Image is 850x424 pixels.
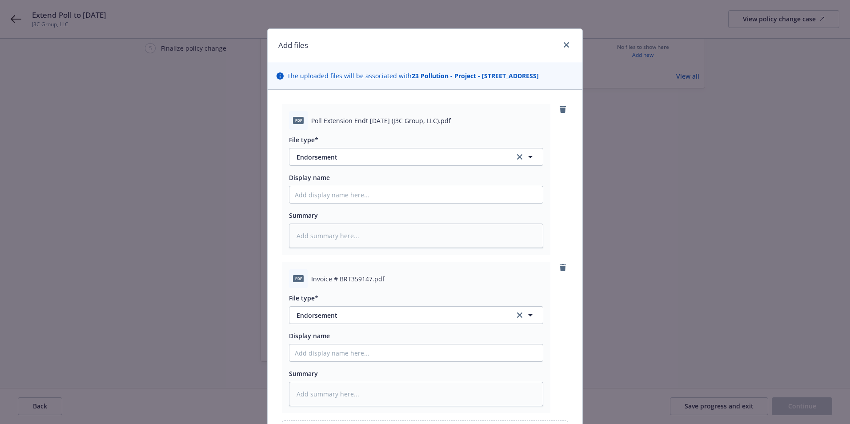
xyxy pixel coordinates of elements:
span: Endorsement [297,152,502,162]
a: clear selection [514,152,525,162]
span: Display name [289,173,330,182]
span: File type* [289,136,318,144]
span: pdf [293,117,304,124]
strong: 23 Pollution - Project - [STREET_ADDRESS] [412,72,539,80]
button: Endorsementclear selection [289,148,543,166]
span: pdf [293,275,304,282]
a: remove [557,104,568,115]
span: The uploaded files will be associated with [287,71,539,80]
span: Summary [289,211,318,220]
h1: Add files [278,40,308,51]
a: clear selection [514,310,525,320]
a: remove [557,262,568,273]
span: File type* [289,294,318,302]
input: Add display name here... [289,186,543,203]
a: close [561,40,572,50]
button: Endorsementclear selection [289,306,543,324]
span: Invoice # BRT359147.pdf [311,274,385,284]
span: Summary [289,369,318,378]
input: Add display name here... [289,344,543,361]
span: Endorsement [297,311,502,320]
span: Display name [289,332,330,340]
span: Poll Extension Endt [DATE] (J3C Group, LLC).pdf [311,116,451,125]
